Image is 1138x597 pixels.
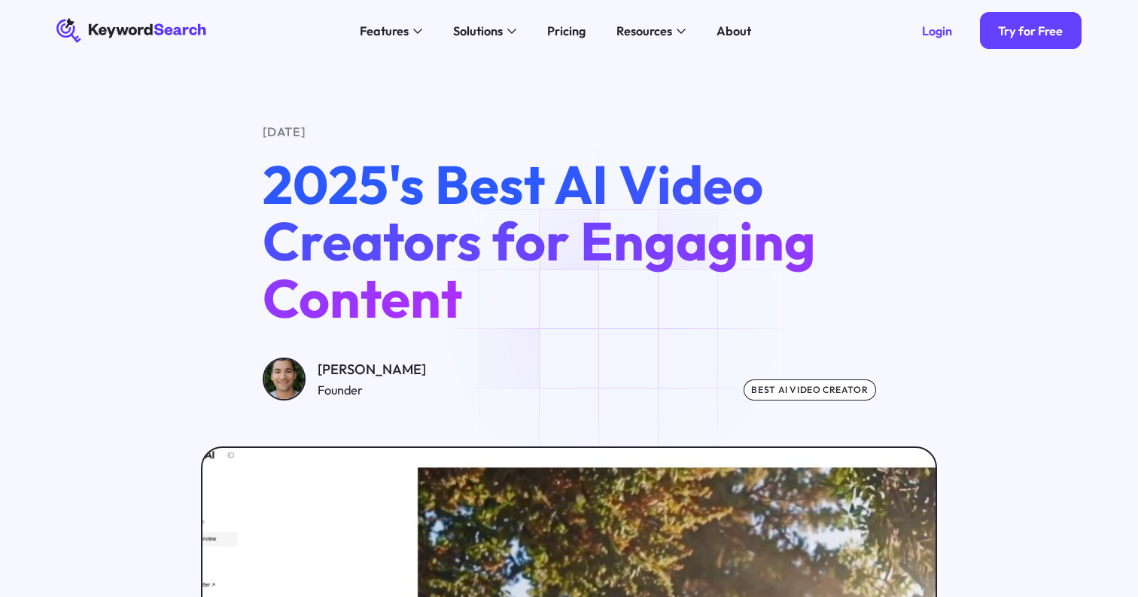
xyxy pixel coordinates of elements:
[318,381,426,399] div: Founder
[707,18,760,43] a: About
[360,22,409,40] div: Features
[263,123,876,141] div: [DATE]
[922,23,952,38] div: Login
[980,12,1082,49] a: Try for Free
[318,359,426,381] div: [PERSON_NAME]
[263,151,816,332] span: 2025's Best AI Video Creators for Engaging Content
[547,22,586,40] div: Pricing
[616,22,672,40] div: Resources
[998,23,1063,38] div: Try for Free
[453,22,503,40] div: Solutions
[744,379,875,401] div: best ai video creator
[904,12,971,49] a: Login
[538,18,595,43] a: Pricing
[717,22,751,40] div: About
